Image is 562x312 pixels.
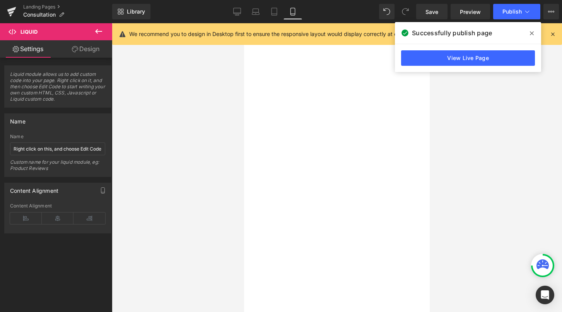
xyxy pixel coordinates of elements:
button: Redo [398,4,413,19]
span: Save [425,8,438,16]
span: Library [127,8,145,15]
a: Landing Pages [23,4,112,10]
a: Laptop [246,4,265,19]
p: We recommend you to design in Desktop first to ensure the responsive layout would display correct... [129,30,483,38]
a: Preview [451,4,490,19]
span: Consultation [23,12,56,18]
span: Liquid module allows us to add custom code into your page. Right click on it, and then choose Edi... [10,71,105,107]
span: Preview [460,8,481,16]
button: Undo [379,4,395,19]
span: Successfully publish page [412,28,492,38]
span: Publish [502,9,522,15]
button: More [543,4,559,19]
div: Content Alignment [10,203,105,209]
a: New Library [112,4,150,19]
a: Design [58,40,114,58]
div: Content Alignment [10,183,58,194]
div: Name [10,114,26,125]
div: Open Intercom Messenger [536,286,554,304]
a: Tablet [265,4,284,19]
span: Liquid [20,29,38,35]
div: Custom name for your liquid module, eg: Product Reviews [10,159,105,177]
a: Mobile [284,4,302,19]
a: View Live Page [401,50,535,66]
div: Name [10,134,105,139]
button: Publish [493,4,540,19]
a: Desktop [228,4,246,19]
